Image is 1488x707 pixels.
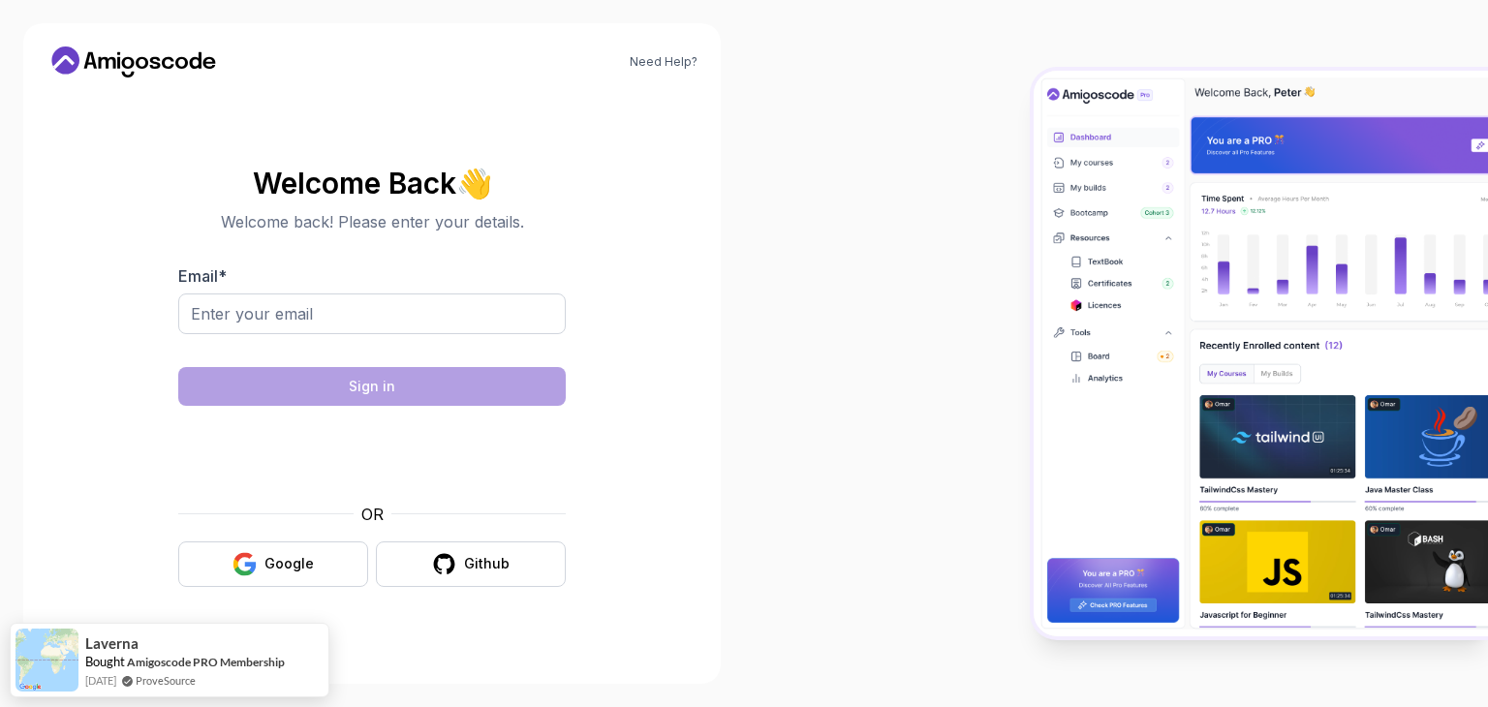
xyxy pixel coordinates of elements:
[178,168,566,199] h2: Welcome Back
[361,503,384,526] p: OR
[178,266,227,286] label: Email *
[136,672,196,689] a: ProveSource
[264,554,314,573] div: Google
[46,46,221,77] a: Home link
[178,293,566,334] input: Enter your email
[630,54,697,70] a: Need Help?
[455,167,492,199] span: 👋
[464,554,510,573] div: Github
[85,654,125,669] span: Bought
[127,655,285,669] a: Amigoscode PRO Membership
[85,635,139,652] span: Laverna
[178,367,566,406] button: Sign in
[376,541,566,587] button: Github
[15,629,78,692] img: provesource social proof notification image
[178,541,368,587] button: Google
[178,210,566,233] p: Welcome back! Please enter your details.
[226,417,518,491] iframe: Widget contenente la casella di controllo per la sfida di sicurezza hCaptcha
[85,672,116,689] span: [DATE]
[349,377,395,396] div: Sign in
[1034,71,1488,636] img: Amigoscode Dashboard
